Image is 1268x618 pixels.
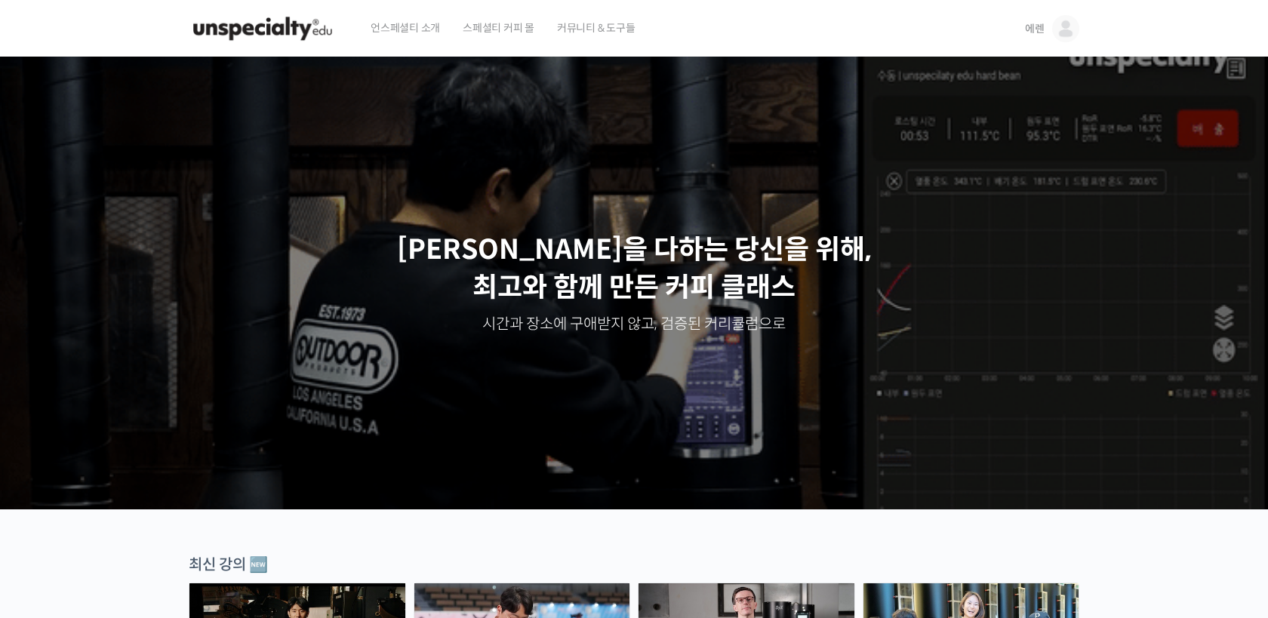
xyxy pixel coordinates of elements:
[1025,22,1045,35] span: 에렌
[15,231,1253,307] p: [PERSON_NAME]을 다하는 당신을 위해, 최고와 함께 만든 커피 클래스
[15,314,1253,335] p: 시간과 장소에 구애받지 않고, 검증된 커리큘럼으로
[189,555,1079,575] div: 최신 강의 🆕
